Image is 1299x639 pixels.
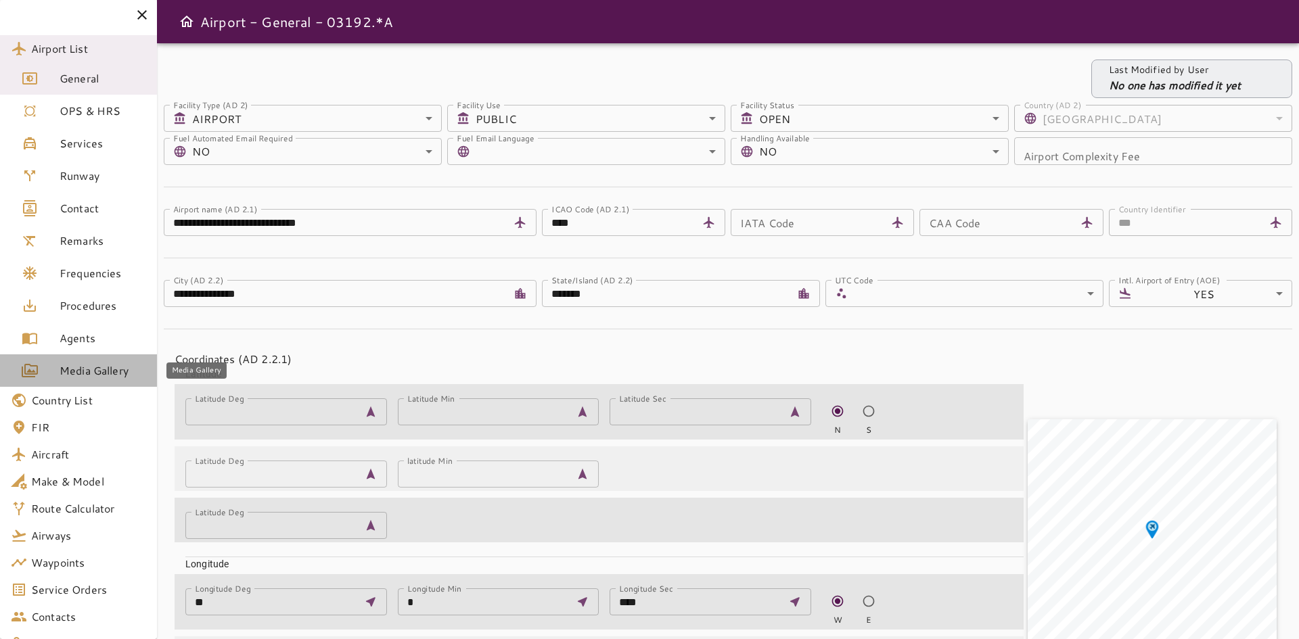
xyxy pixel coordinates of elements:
[457,132,534,143] label: Fuel Email Language
[192,138,442,165] div: NO
[31,392,146,408] span: Country List
[173,8,200,35] button: Open drawer
[31,473,146,490] span: Make & Model
[31,500,146,517] span: Route Calculator
[866,614,871,626] span: E
[457,99,501,110] label: Facility Use
[60,298,146,314] span: Procedures
[60,265,146,281] span: Frequencies
[619,582,673,594] label: Longitude Sec
[759,105,1009,132] div: OPEN
[166,362,227,379] div: Media Gallery
[195,506,244,517] label: Latitude Deg
[173,132,293,143] label: Fuel Automated Email Required
[60,103,146,119] span: OPS & HRS
[60,168,146,184] span: Runway
[175,546,1024,571] div: Longitude
[407,392,455,404] label: Latitude Min
[195,454,244,466] label: Latitude Deg
[866,424,871,436] span: S
[834,614,842,626] span: W
[192,105,442,132] div: AIRPORT
[31,609,146,625] span: Contacts
[1118,203,1186,214] label: Country Identifier
[835,274,873,285] label: UTC Code
[60,362,146,379] span: Media Gallery
[407,582,461,594] label: Longitude Min
[1109,77,1241,93] p: No one has modified it yet
[31,41,146,57] span: Airport List
[173,274,223,285] label: City (AD 2.2)
[175,351,1013,367] h4: Coordinates (AD 2.2.1)
[740,99,794,110] label: Facility Status
[476,105,725,132] div: PUBLIC
[1109,63,1241,77] p: Last Modified by User
[551,203,629,214] label: ICAO Code (AD 2.1)
[407,454,453,466] label: latitude Min
[1043,105,1292,132] div: [GEOGRAPHIC_DATA]
[60,330,146,346] span: Agents
[200,11,393,32] h6: Airport - General - 03192.*A
[175,356,1024,381] div: Latitude
[740,132,810,143] label: Handling Available
[619,392,666,404] label: Latitude Sec
[31,582,146,598] span: Service Orders
[759,138,1009,165] div: NO
[60,233,146,249] span: Remarks
[1024,99,1082,110] label: Country (AD 2)
[173,203,258,214] label: Airport name (AD 2.1)
[1118,274,1220,285] label: Intl. Airport of Entry (AOE)
[31,527,146,544] span: Airways
[834,424,841,436] span: N
[1137,280,1292,307] div: YES
[60,200,146,216] span: Contact
[60,135,146,151] span: Services
[60,70,146,87] span: General
[551,274,633,285] label: State/Island (AD 2.2)
[195,392,244,404] label: Latitude Deg
[31,554,146,571] span: Waypoints
[173,99,248,110] label: Facility Type (AD 2)
[195,582,250,594] label: Longitude Deg
[31,419,146,435] span: FIR
[31,446,146,463] span: Aircraft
